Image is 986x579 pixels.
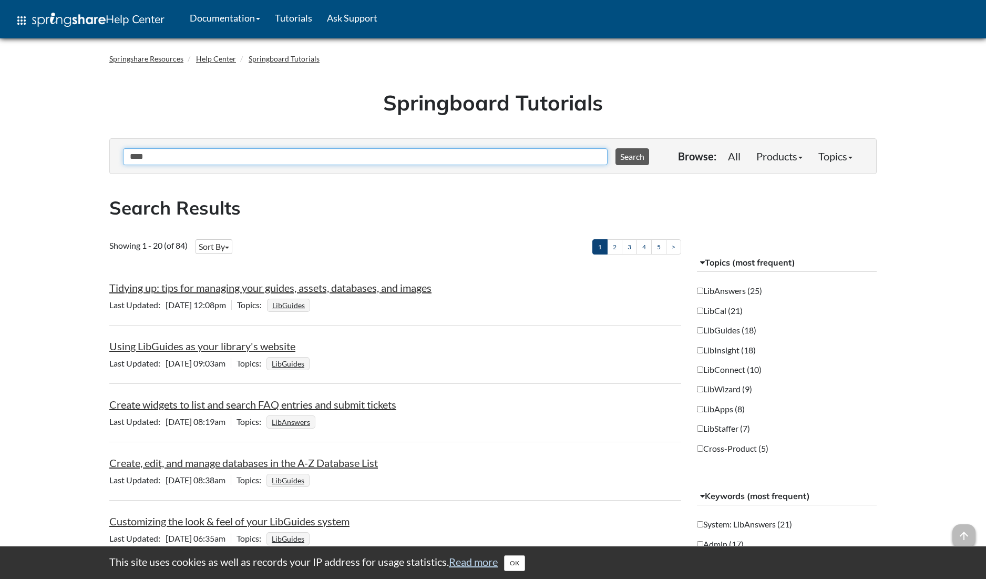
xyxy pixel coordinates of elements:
button: Topics (most frequent) [697,253,877,272]
button: Close [504,555,525,571]
input: LibInsight (18) [697,347,703,353]
a: Documentation [182,5,268,31]
label: LibStaffer (7) [697,423,750,434]
ul: Topics [266,475,312,485]
a: LibAnswers [270,414,312,430]
a: Create, edit, and manage databases in the A-Z Database List [109,456,378,469]
button: Sort By [196,239,232,254]
span: Topics [237,300,267,310]
a: All [720,146,748,167]
label: LibApps (8) [697,403,745,415]
a: 3 [622,239,637,255]
input: LibGuides (18) [697,327,703,333]
label: LibWizard (9) [697,383,752,395]
a: 2 [607,239,622,255]
button: Search [615,148,649,165]
span: arrow_upward [952,524,975,547]
span: [DATE] 06:35am [109,533,231,543]
a: 5 [651,239,666,255]
a: 4 [636,239,652,255]
span: Topics [237,533,266,543]
span: Last Updated [109,533,166,543]
a: Customizing the look & feel of your LibGuides system [109,515,350,527]
label: LibGuides (18) [697,324,756,336]
ul: Topics [266,417,318,426]
ul: Topics [266,533,312,543]
a: apps Help Center [8,5,172,36]
span: Topics [237,358,266,368]
input: LibStaffer (7) [697,425,703,432]
label: LibAnswers (25) [697,285,762,297]
span: [DATE] 09:03am [109,358,231,368]
a: Read more [449,555,498,568]
a: 1 [592,239,608,255]
a: Products [748,146,810,167]
input: Cross-Product (5) [697,445,703,452]
input: System: LibAnswers (21) [697,521,703,527]
a: Using LibGuides as your library's website [109,340,295,352]
span: Topics [237,417,266,426]
a: Topics [810,146,860,167]
span: Last Updated [109,358,166,368]
a: Springboard Tutorials [249,54,320,63]
a: Ask Support [320,5,385,31]
a: Tutorials [268,5,320,31]
a: Help Center [196,54,236,63]
input: LibApps (8) [697,406,703,412]
span: Last Updated [109,475,166,485]
a: Springshare Resources [109,54,183,63]
button: Keywords (most frequent) [697,487,877,506]
span: [DATE] 08:19am [109,417,231,426]
div: This site uses cookies as well as records your IP address for usage statistics. [99,554,887,571]
a: LibGuides [270,473,306,488]
a: LibGuides [270,531,306,546]
ul: Pagination of search results [592,239,681,255]
input: Admin (17) [697,541,703,547]
span: Showing 1 - 20 (of 84) [109,240,188,250]
a: > [666,239,681,255]
h1: Springboard Tutorials [117,88,869,117]
span: [DATE] 08:38am [109,475,231,485]
a: LibGuides [271,298,306,313]
input: LibAnswers (25) [697,288,703,294]
input: LibCal (21) [697,308,703,314]
span: Last Updated [109,417,166,426]
h2: Search Results [109,195,877,221]
label: Admin (17) [697,539,744,550]
a: arrow_upward [952,525,975,538]
input: LibWizard (9) [697,386,703,392]
label: Cross-Product (5) [697,443,768,454]
label: LibConnect (10) [697,364,762,375]
label: LibCal (21) [697,305,743,317]
a: Create widgets to list and search FAQ entries and submit tickets [109,398,396,411]
ul: Topics [267,300,313,310]
span: Help Center [106,12,165,26]
span: apps [15,14,28,27]
a: Tidying up: tips for managing your guides, assets, databases, and images [109,281,432,294]
p: Browse: [678,149,716,164]
label: LibInsight (18) [697,344,756,356]
span: [DATE] 12:08pm [109,300,231,310]
img: Springshare [32,13,106,27]
label: System: LibAnswers (21) [697,519,792,530]
span: Topics [237,475,266,485]
input: LibConnect (10) [697,367,703,373]
span: Last Updated [109,300,166,310]
a: LibGuides [270,356,306,371]
ul: Topics [266,358,312,368]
